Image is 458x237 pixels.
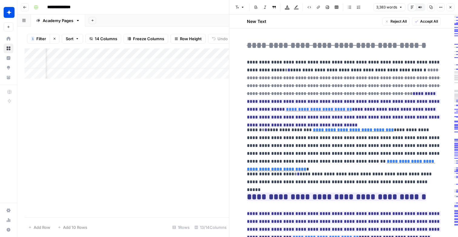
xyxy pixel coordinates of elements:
[192,222,229,232] div: 13/14 Columns
[4,53,13,63] a: Insights
[170,222,192,232] div: 1 Rows
[124,34,168,44] button: Freeze Columns
[4,206,13,215] a: Settings
[62,34,83,44] button: Sort
[4,34,13,44] a: Home
[376,5,397,10] span: 3,383 words
[4,215,13,225] a: Usage
[4,225,13,235] button: Help + Support
[133,36,164,42] span: Freeze Columns
[25,222,54,232] button: Add Row
[34,224,50,230] span: Add Row
[31,36,35,41] div: 1
[63,224,87,230] span: Add 10 Rows
[4,73,13,82] a: Your Data
[85,34,121,44] button: 14 Columns
[247,18,266,24] h2: New Text
[412,18,441,25] button: Accept All
[43,18,73,24] div: Academy Pages
[217,36,228,42] span: Undo
[95,36,117,42] span: 14 Columns
[373,3,405,11] button: 3,383 words
[27,34,50,44] button: 1Filter
[54,222,91,232] button: Add 10 Rows
[4,7,15,18] img: Wiz Logo
[66,36,74,42] span: Sort
[36,36,46,42] span: Filter
[208,34,232,44] button: Undo
[4,5,13,20] button: Workspace: Wiz
[4,63,13,73] a: Opportunities
[31,15,85,27] a: Academy Pages
[32,36,34,41] span: 1
[382,18,410,25] button: Reject All
[4,44,13,53] a: Browse
[180,36,202,42] span: Row Height
[420,19,438,24] span: Accept All
[171,34,206,44] button: Row Height
[390,19,407,24] span: Reject All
